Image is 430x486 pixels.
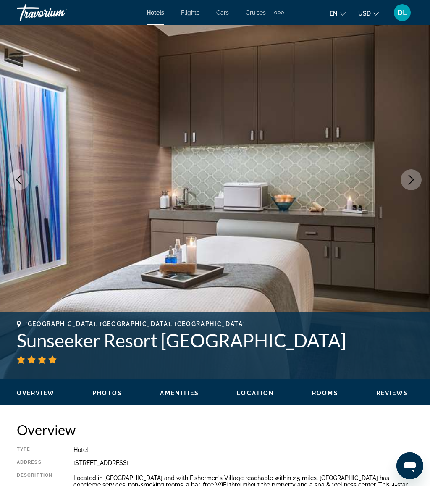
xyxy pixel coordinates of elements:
[17,460,52,466] div: Address
[330,10,338,17] span: en
[246,9,266,16] a: Cruises
[237,390,274,397] span: Location
[17,421,413,438] h2: Overview
[160,389,199,397] button: Amenities
[17,447,52,453] div: Type
[25,320,245,327] span: [GEOGRAPHIC_DATA], [GEOGRAPHIC_DATA], [GEOGRAPHIC_DATA]
[376,389,409,397] button: Reviews
[237,389,274,397] button: Location
[17,2,101,24] a: Travorium
[312,389,338,397] button: Rooms
[17,329,413,351] h1: Sunseeker Resort [GEOGRAPHIC_DATA]
[274,6,284,19] button: Extra navigation items
[396,452,423,479] iframe: Botón para iniciar la ventana de mensajería
[73,447,413,453] div: Hotel
[181,9,199,16] a: Flights
[73,460,413,466] div: [STREET_ADDRESS]
[8,169,29,190] button: Previous image
[401,169,422,190] button: Next image
[216,9,229,16] a: Cars
[160,390,199,397] span: Amenities
[391,4,413,21] button: User Menu
[17,389,55,397] button: Overview
[92,389,123,397] button: Photos
[147,9,164,16] a: Hotels
[17,390,55,397] span: Overview
[358,10,371,17] span: USD
[330,7,346,19] button: Change language
[358,7,379,19] button: Change currency
[397,8,407,17] span: DL
[376,390,409,397] span: Reviews
[92,390,123,397] span: Photos
[312,390,338,397] span: Rooms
